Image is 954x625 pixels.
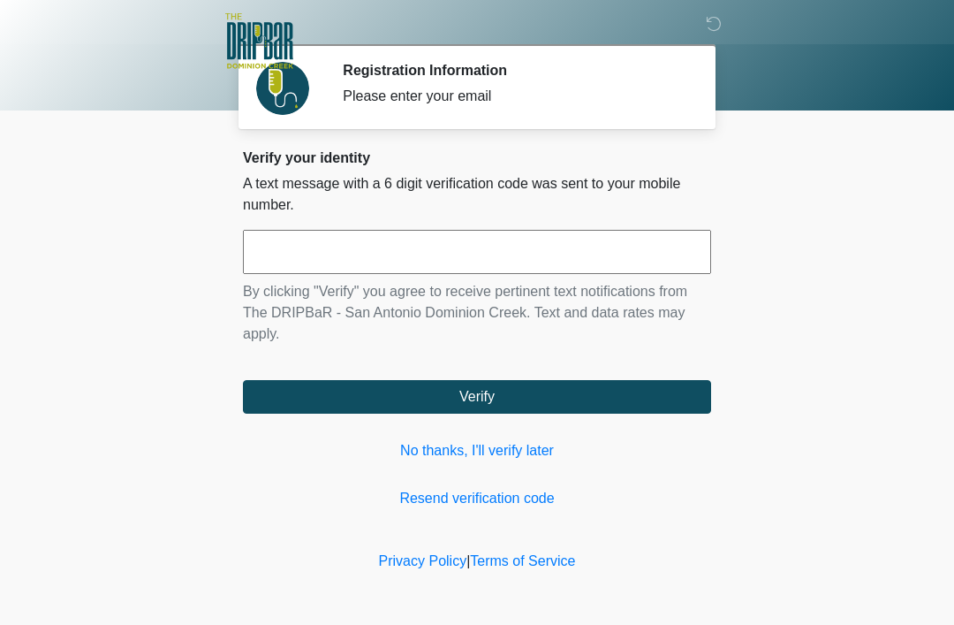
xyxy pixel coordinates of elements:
button: Verify [243,380,711,414]
p: A text message with a 6 digit verification code was sent to your mobile number. [243,173,711,216]
div: Please enter your email [343,86,685,107]
a: Privacy Policy [379,553,467,568]
h2: Verify your identity [243,149,711,166]
img: The DRIPBaR - San Antonio Dominion Creek Logo [225,13,293,72]
img: Agent Avatar [256,62,309,115]
a: No thanks, I'll verify later [243,440,711,461]
a: Terms of Service [470,553,575,568]
p: By clicking "Verify" you agree to receive pertinent text notifications from The DRIPBaR - San Ant... [243,281,711,345]
a: Resend verification code [243,488,711,509]
a: | [466,553,470,568]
